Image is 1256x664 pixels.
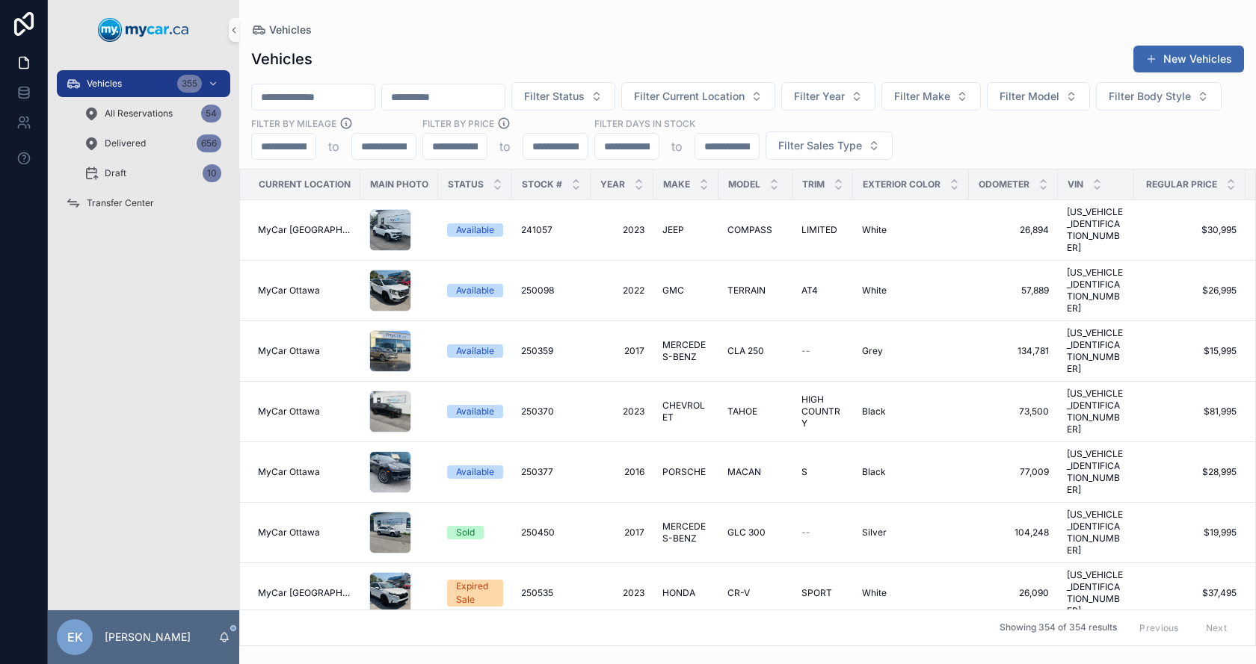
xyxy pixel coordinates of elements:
[766,131,893,160] button: Select Button
[862,345,960,357] a: Grey
[258,406,351,418] a: MyCar Ottawa
[881,82,981,111] button: Select Button
[862,587,960,599] a: White
[979,179,1029,190] span: Odometer
[1142,527,1237,539] span: $19,995
[521,345,553,357] span: 250359
[521,285,554,297] span: 250098
[98,18,189,42] img: App logo
[671,137,683,155] p: to
[801,466,844,478] a: S
[600,406,644,418] a: 2023
[258,466,320,478] span: MyCar Ottawa
[801,466,807,478] span: S
[177,75,202,93] div: 355
[1142,345,1237,357] span: $15,995
[862,224,887,236] span: White
[662,285,709,297] a: GMC
[197,134,221,152] div: 656
[1142,285,1237,297] span: $26,995
[1067,267,1124,314] span: [US_VEHICLE_IDENTIFICATION_NUMBER]
[524,89,585,104] span: Filter Status
[727,527,766,539] span: GLC 300
[634,89,745,104] span: Filter Current Location
[456,284,494,297] div: Available
[258,285,351,297] a: MyCar Ottawa
[621,82,775,111] button: Select Button
[1133,46,1244,72] button: New Vehicles
[801,394,844,429] a: HIGH COUNTRY
[862,466,886,478] span: Black
[727,466,761,478] span: MACAN
[801,285,818,297] span: AT4
[75,100,230,127] a: All Reservations54
[862,406,886,418] span: Black
[57,190,230,217] a: Transfer Center
[521,466,553,478] span: 250377
[370,179,428,190] span: Main Photo
[258,224,351,236] span: MyCar [GEOGRAPHIC_DATA]
[1142,406,1237,418] span: $81,995
[521,527,555,539] span: 250450
[447,465,503,479] a: Available
[662,285,684,297] span: GMC
[447,405,503,418] a: Available
[801,345,844,357] a: --
[521,466,582,478] a: 250377
[499,137,511,155] p: to
[1142,587,1237,599] span: $37,495
[978,224,1049,236] a: 26,894
[662,400,709,423] span: CHEVROLET
[521,527,582,539] a: 250450
[1068,179,1083,190] span: VIN
[600,285,644,297] a: 2022
[75,160,230,187] a: Draft10
[203,164,221,182] div: 10
[662,587,695,599] span: HONDA
[862,224,960,236] a: White
[801,587,844,599] a: SPORT
[978,406,1049,418] a: 73,500
[862,285,887,297] span: White
[978,587,1049,599] a: 26,090
[1067,569,1124,617] span: [US_VEHICLE_IDENTIFICATION_NUMBER]
[801,527,844,539] a: --
[1067,206,1124,254] a: [US_VEHICLE_IDENTIFICATION_NUMBER]
[456,465,494,479] div: Available
[862,587,887,599] span: White
[727,466,784,478] a: MACAN
[251,22,312,37] a: Vehicles
[662,521,709,544] a: MERCEDES-BENZ
[447,526,503,539] a: Sold
[456,344,494,358] div: Available
[521,406,582,418] a: 250370
[727,224,772,236] span: COMPASS
[251,117,336,130] label: Filter By Mileage
[662,466,706,478] span: PORSCHE
[75,130,230,157] a: Delivered656
[801,345,810,357] span: --
[251,49,313,69] h1: Vehicles
[727,285,784,297] a: TERRAIN
[781,82,875,111] button: Select Button
[521,345,582,357] a: 250359
[1067,388,1124,435] a: [US_VEHICLE_IDENTIFICATION_NUMBER]
[978,345,1049,357] a: 134,781
[422,117,494,130] label: FILTER BY PRICE
[727,587,750,599] span: CR-V
[978,466,1049,478] a: 77,009
[662,224,684,236] span: JEEP
[794,89,845,104] span: Filter Year
[1067,448,1124,496] a: [US_VEHICLE_IDENTIFICATION_NUMBER]
[1067,327,1124,375] a: [US_VEHICLE_IDENTIFICATION_NUMBER]
[1142,224,1237,236] span: $30,995
[600,345,644,357] a: 2017
[727,587,784,599] a: CR-V
[662,587,709,599] a: HONDA
[600,466,644,478] span: 2016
